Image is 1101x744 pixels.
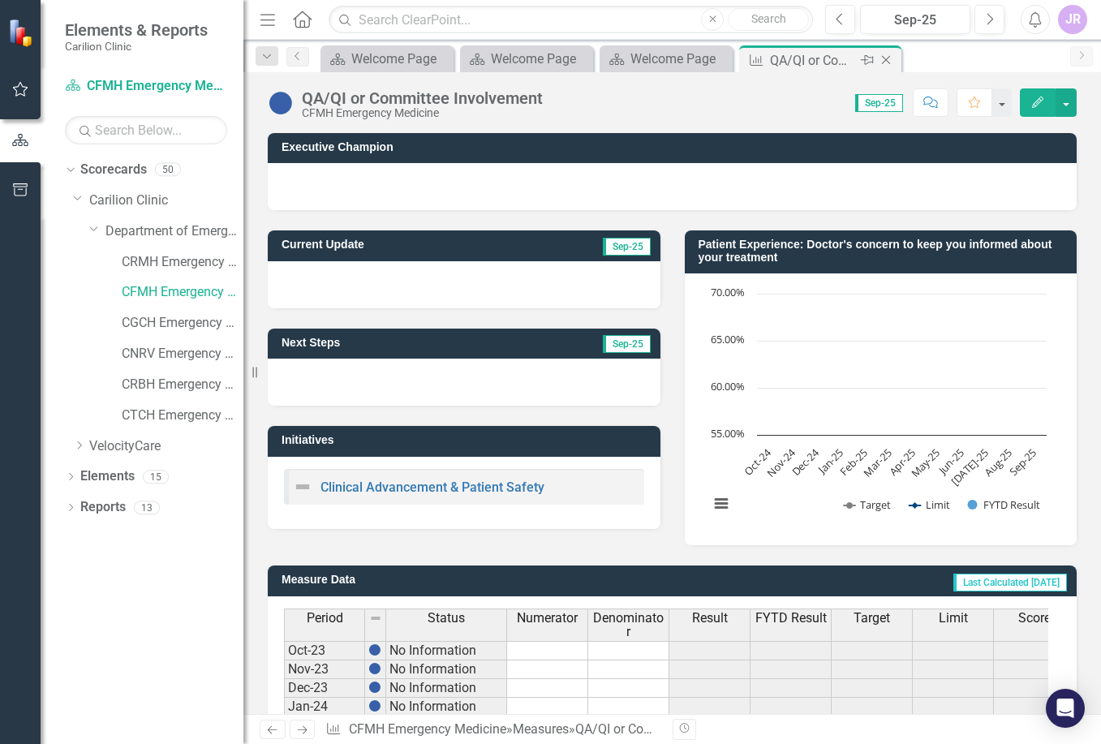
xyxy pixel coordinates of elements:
text: 70.00% [711,285,745,299]
span: Denominator [591,611,665,639]
img: BgCOk07PiH71IgAAAABJRU5ErkJggg== [368,662,381,675]
img: 8DAGhfEEPCf229AAAAAElFTkSuQmCC [369,612,382,625]
img: Not Defined [293,477,312,497]
button: Sep-25 [860,5,970,34]
span: Limit [939,611,968,626]
a: Welcome Page [464,49,589,69]
a: CFMH Emergency Medicine [65,77,227,96]
a: Clinical Advancement & Patient Safety [320,480,544,495]
span: Last Calculated [DATE] [953,574,1067,591]
span: Sep-25 [603,335,651,353]
div: Welcome Page [491,49,589,69]
text: Dec-24 [789,445,823,480]
div: Welcome Page [351,49,449,69]
span: Elements & Reports [65,20,208,40]
img: No Information [268,90,294,116]
div: QA/QI or Committee Involvement [770,50,857,71]
span: Status [428,611,465,626]
button: Show Limit [910,497,950,512]
input: Search ClearPoint... [329,6,813,34]
span: Target [854,611,890,626]
img: BgCOk07PiH71IgAAAABJRU5ErkJggg== [368,643,381,656]
div: 50 [155,163,181,177]
div: Chart. Highcharts interactive chart. [701,286,1061,529]
a: Department of Emergency Medicine [105,222,243,241]
text: 65.00% [711,332,745,346]
h3: Initiatives [282,434,652,446]
h3: Executive Champion [282,141,1069,153]
h3: Patient Experience: Doctor's concern to keep you informed about your treatment [699,239,1069,264]
td: No Information [386,641,507,660]
text: Aug-25 [981,445,1015,480]
span: Sep-25 [603,238,651,256]
a: Scorecards [80,161,147,179]
td: No Information [386,660,507,679]
a: CGCH Emergency Medicine [122,314,243,333]
td: Nov-23 [284,660,365,679]
h3: Next Steps [282,337,483,349]
a: Reports [80,498,126,517]
a: CRMH Emergency Medicine [122,253,243,272]
a: Elements [80,467,135,486]
a: Welcome Page [325,49,449,69]
text: Sep-25 [1005,445,1039,479]
img: BgCOk07PiH71IgAAAABJRU5ErkJggg== [368,681,381,694]
button: View chart menu, Chart [710,492,733,515]
input: Search Below... [65,116,227,144]
div: QA/QI or Committee Involvement [302,89,543,107]
text: Jan-25 [814,445,846,478]
h3: Current Update [282,239,514,251]
td: Jan-24 [284,698,365,716]
a: Carilion Clinic [89,191,243,210]
a: CNRV Emergency Medicine [122,345,243,363]
a: Welcome Page [604,49,729,69]
text: May-25 [907,445,942,480]
div: 15 [143,470,169,484]
span: Result [692,611,728,626]
div: Welcome Page [630,49,729,69]
span: FYTD Result [755,611,827,626]
a: CRBH Emergency Medicine [122,376,243,394]
span: Search [751,12,786,25]
span: Period [307,611,343,626]
span: Numerator [517,611,578,626]
td: Oct-23 [284,641,365,660]
div: 13 [134,501,160,514]
button: Search [728,8,809,31]
img: BgCOk07PiH71IgAAAABJRU5ErkJggg== [368,699,381,712]
a: CFMH Emergency Medicine [349,721,506,737]
span: Sep-25 [855,94,903,112]
svg: Interactive chart [701,286,1055,529]
small: Carilion Clinic [65,40,208,53]
td: Dec-23 [284,679,365,698]
text: Feb-25 [837,445,870,479]
text: 60.00% [711,379,745,394]
text: Apr-25 [885,445,918,478]
span: Score [1018,611,1051,626]
button: Show Target [844,497,892,512]
text: Mar-25 [859,445,893,480]
div: QA/QI or Committee Involvement [575,721,763,737]
h3: Measure Data [282,574,589,586]
a: CTCH Emergency Medicine [122,406,243,425]
text: Jun-25 [934,445,966,478]
text: [DATE]-25 [948,445,991,488]
div: » » [325,720,660,739]
div: Open Intercom Messenger [1046,689,1085,728]
text: Oct-24 [741,445,774,479]
text: 55.00% [711,426,745,441]
button: JR [1058,5,1087,34]
td: No Information [386,698,507,716]
a: Measures [513,721,569,737]
text: Nov-24 [763,445,798,480]
div: CFMH Emergency Medicine [302,107,543,119]
button: Show FYTD Result [968,497,1041,512]
img: ClearPoint Strategy [8,19,37,47]
a: VelocityCare [89,437,243,456]
div: Sep-25 [866,11,965,30]
a: CFMH Emergency Medicine [122,283,243,302]
td: No Information [386,679,507,698]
